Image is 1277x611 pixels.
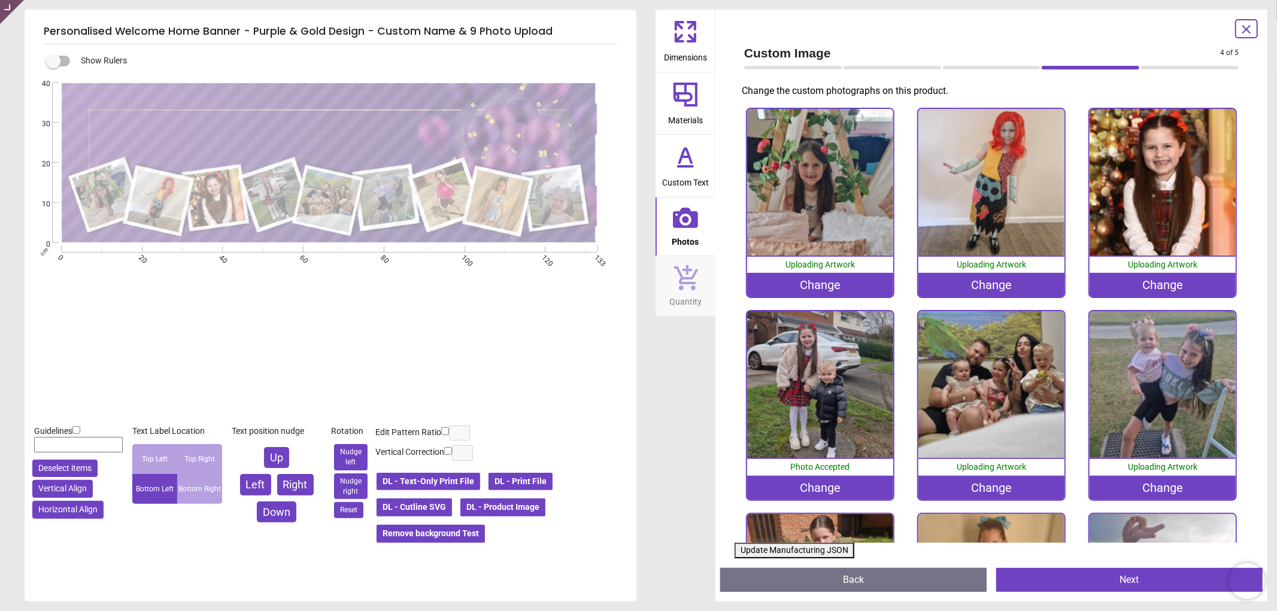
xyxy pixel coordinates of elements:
[668,109,703,127] span: Materials
[298,253,305,261] span: 60
[785,260,855,269] span: Uploading Artwork
[1229,563,1265,599] iframe: Brevo live chat
[28,239,50,250] span: 0
[53,54,636,68] div: Show Rulers
[656,135,715,197] button: Custom Text
[28,199,50,209] span: 10
[539,253,547,261] span: 120
[918,273,1065,297] div: Change
[720,568,987,592] button: Back
[1128,260,1197,269] span: Uploading Artwork
[1090,476,1236,500] div: Change
[957,260,1026,269] span: Uploading Artwork
[656,256,715,316] button: Quantity
[957,462,1026,472] span: Uploading Artwork
[137,253,144,261] span: 20
[28,79,50,89] span: 40
[656,10,715,72] button: Dimensions
[656,197,715,256] button: Photos
[662,171,709,189] span: Custom Text
[28,119,50,129] span: 30
[672,230,699,248] span: Photos
[459,253,467,261] span: 100
[217,253,225,261] span: 40
[918,476,1065,500] div: Change
[664,46,707,64] span: Dimensions
[747,273,894,297] div: Change
[747,476,894,500] div: Change
[39,247,50,257] span: cm
[656,72,715,135] button: Materials
[1090,273,1236,297] div: Change
[996,568,1263,592] button: Next
[592,253,600,261] span: 133
[1128,462,1197,472] span: Uploading Artwork
[791,462,850,472] span: Photo Accepted
[28,159,50,169] span: 20
[744,44,1220,62] span: Custom Image
[56,253,63,261] span: 0
[378,253,386,261] span: 80
[669,290,702,308] span: Quantity
[735,543,854,558] button: Update Manufacturing JSON
[742,84,1248,98] p: Change the custom photographs on this product.
[44,19,617,44] h5: Personalised Welcome Home Banner - Purple & Gold Design - Custom Name & 9 Photo Upload
[1220,48,1239,58] span: 4 of 5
